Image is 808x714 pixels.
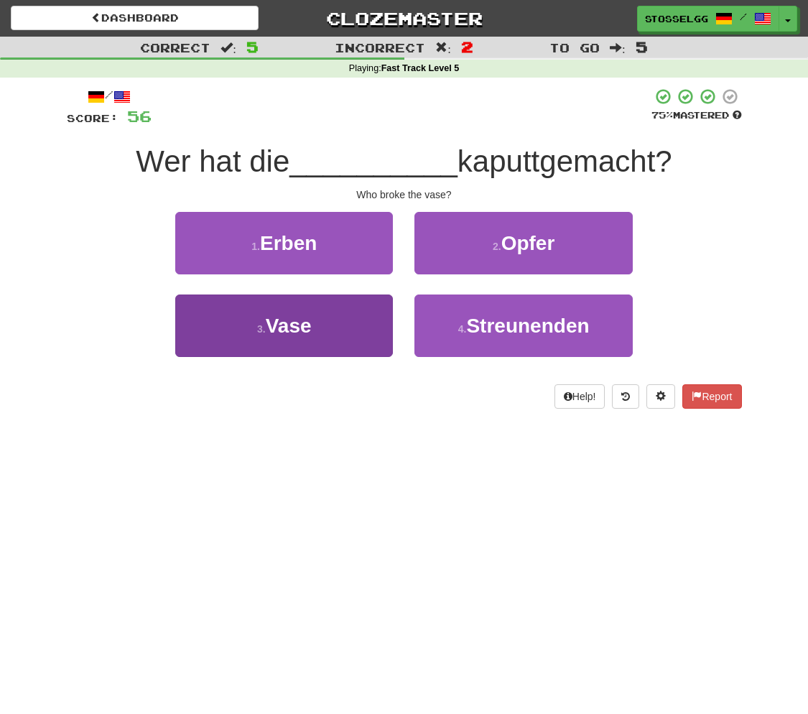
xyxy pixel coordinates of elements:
[435,42,451,54] span: :
[381,63,460,73] strong: Fast Track Level 5
[493,241,501,252] small: 2 .
[127,107,152,125] span: 56
[220,42,236,54] span: :
[67,112,119,124] span: Score:
[175,212,393,274] button: 1.Erben
[257,323,266,335] small: 3 .
[554,384,605,409] button: Help!
[636,38,648,55] span: 5
[651,109,673,121] span: 75 %
[466,315,589,337] span: Streunenden
[612,384,639,409] button: Round history (alt+y)
[501,232,555,254] span: Opfer
[461,38,473,55] span: 2
[610,42,626,54] span: :
[289,144,458,178] span: __________
[549,40,600,55] span: To go
[67,187,742,202] div: Who broke the vase?
[414,212,632,274] button: 2.Opfer
[67,88,152,106] div: /
[637,6,779,32] a: stosselgg /
[260,232,317,254] span: Erben
[682,384,741,409] button: Report
[414,295,632,357] button: 4.Streunenden
[458,323,467,335] small: 4 .
[140,40,210,55] span: Correct
[280,6,528,31] a: Clozemaster
[740,11,747,22] span: /
[458,144,672,178] span: kaputtgemacht?
[651,109,742,122] div: Mastered
[175,295,393,357] button: 3.Vase
[645,12,708,25] span: stosselgg
[246,38,259,55] span: 5
[136,144,289,178] span: Wer hat die
[251,241,260,252] small: 1 .
[335,40,425,55] span: Incorrect
[266,315,312,337] span: Vase
[11,6,259,30] a: Dashboard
